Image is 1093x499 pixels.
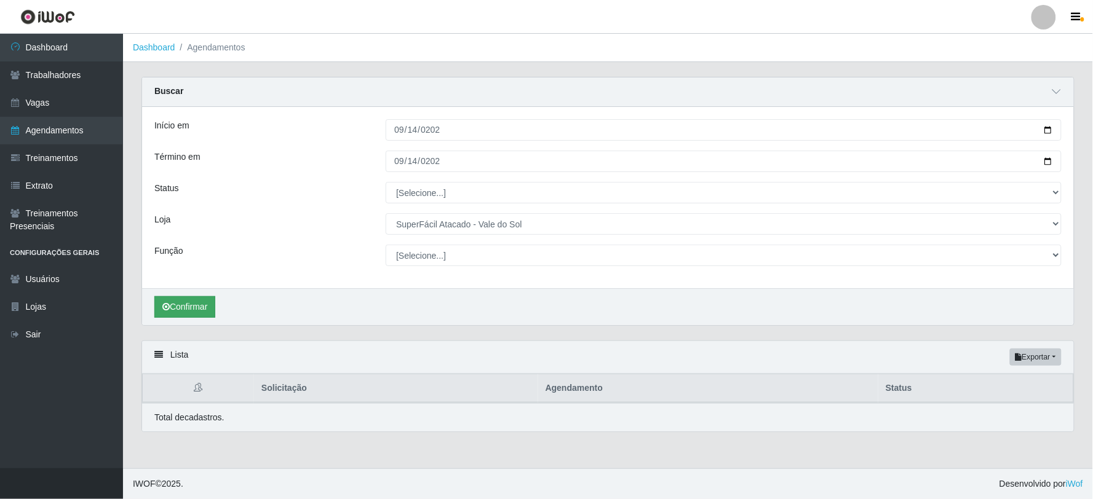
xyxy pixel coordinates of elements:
img: CoreUI Logo [20,9,75,25]
a: Dashboard [133,42,175,52]
input: 00/00/0000 [386,151,1062,172]
input: 00/00/0000 [386,119,1062,141]
p: Total de cadastros. [154,411,225,424]
th: Solicitação [254,374,538,403]
button: Confirmar [154,296,215,318]
nav: breadcrumb [123,34,1093,62]
label: Status [154,182,179,195]
button: Exportar [1010,348,1062,366]
a: iWof [1066,479,1083,489]
th: Status [878,374,1073,403]
label: Loja [154,213,170,226]
th: Agendamento [538,374,878,403]
span: IWOF [133,479,156,489]
strong: Buscar [154,86,183,96]
li: Agendamentos [175,41,245,54]
div: Lista [142,341,1074,374]
span: Desenvolvido por [1000,477,1083,490]
span: © 2025 . [133,477,183,490]
label: Término em [154,151,201,163]
label: Início em [154,119,189,132]
label: Função [154,245,183,257]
